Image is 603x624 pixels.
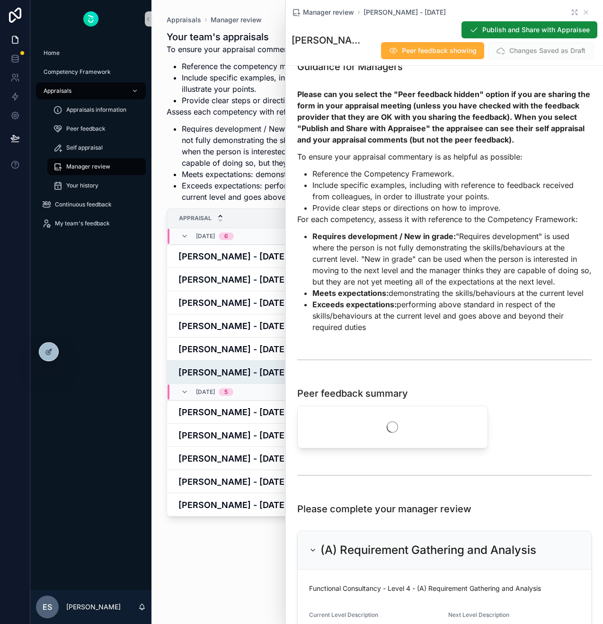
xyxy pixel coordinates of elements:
li: demonstrating the skills/behaviours at the current level [312,287,592,299]
a: Manager review [292,8,354,17]
h1: Your team's appraisals [167,30,517,44]
span: [DATE] [196,232,215,240]
h1: Peer feedback summary [297,387,408,400]
li: Reference the Competency Framework. [312,168,592,179]
span: Functional Consultancy - Level 4 - (A) Requirement Gathering and Analysis [309,584,541,593]
li: performing above standard in respect of the skills/behaviours at the current level and goes above... [312,299,592,333]
a: Self appraisal [47,139,146,156]
p: Assess each competency with reference to the competency matrix: [167,106,517,117]
a: [PERSON_NAME] - [DATE] [178,406,342,419]
a: [PERSON_NAME] - [DATE] [178,273,342,286]
h1: Guidance for Managers [297,60,403,73]
p: [PERSON_NAME] [66,602,121,612]
a: Competency Framework [36,63,146,80]
div: scrollable content [30,38,151,244]
li: Provide clear steps or directions on how to improve. [312,202,592,214]
li: "Requires development" is used where the person is not fully demonstrating the skills/behaviours ... [312,231,592,287]
a: Home [36,45,146,62]
a: [PERSON_NAME] - [DATE] [178,250,342,263]
a: [PERSON_NAME] - [DATE] [178,296,342,309]
span: Next Level Description [448,611,509,618]
p: To ensure your appraisal commentary is as helpful as possible: [297,151,592,162]
a: [PERSON_NAME] - [DATE] [178,366,342,379]
a: [PERSON_NAME] - [DATE] [178,499,342,511]
li: Meets expectations: demonstrating the skills/behaviours at the current level [182,169,517,180]
span: Peer feedback showing [402,46,477,55]
a: [PERSON_NAME] - [DATE] [178,320,342,332]
h1: [PERSON_NAME] - [DATE] [292,34,365,47]
div: 6 [224,232,228,240]
span: [DATE] [196,388,215,396]
strong: Exceeds expectations: [312,300,397,309]
button: Publish and Share with Appraisee [461,21,597,38]
a: My team's feedback [36,215,146,232]
strong: Please can you select the "Peer feedback hidden" option if you are sharing the form in your appra... [297,89,590,144]
span: Publish and Share with Appraisee [482,25,590,35]
a: Your history [47,177,146,194]
a: [PERSON_NAME] - [DATE] [178,343,342,356]
a: Manager review [211,15,262,25]
strong: Requires development / New in grade: [312,232,456,241]
a: [PERSON_NAME] - [DATE] [364,8,446,17]
li: Requires development / New in grade: "Requires development" is used where the person is not fully... [182,123,517,169]
li: Provide clear steps or directions on how to improve. [182,95,517,106]
a: [PERSON_NAME] - [DATE] [178,429,342,442]
span: Appraisal [179,214,212,222]
span: Home [44,49,60,57]
a: Appraisals [167,15,201,25]
p: To ensure your appraisal commentary is as helpful as possible: [167,44,517,55]
a: [PERSON_NAME] - [DATE] [178,475,342,488]
span: Your history [66,182,98,189]
h1: Please complete your manager review [297,502,471,516]
li: Include specific examples, including with reference to feedback received from colleagues, to illu... [182,72,517,95]
img: App logo [83,11,98,27]
strong: Meets expectations: [312,288,389,298]
span: Appraisals [44,87,71,95]
span: Self appraisal [66,144,103,152]
div: 5 [224,388,228,396]
li: Reference the competency matrix. [182,61,517,72]
span: Manager review [66,163,110,170]
span: Current Level Description [309,611,378,618]
button: Peer feedback showing [381,42,484,59]
li: Include specific examples, including with reference to feedback received from colleagues, in orde... [312,179,592,202]
li: Exceeds expectations: performing above standard in respect of the skills/behaviours at the curren... [182,180,517,203]
a: [PERSON_NAME] - [DATE] [178,452,342,465]
span: Manager review [303,8,354,17]
a: Manager review [47,158,146,175]
span: Peer feedback [66,125,106,133]
span: My team's feedback [55,220,110,227]
span: Appraisals information [66,106,126,114]
span: Continuous feedback [55,201,112,208]
h2: (A) Requirement Gathering and Analysis [320,543,536,558]
a: Appraisals information [47,101,146,118]
span: Competency Framework [44,68,111,76]
p: For each competency, assess it with reference to the Competency Framework: [297,214,592,225]
a: Continuous feedback [36,196,146,213]
a: Appraisals [36,82,146,99]
a: Peer feedback [47,120,146,137]
span: ES [43,601,52,613]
